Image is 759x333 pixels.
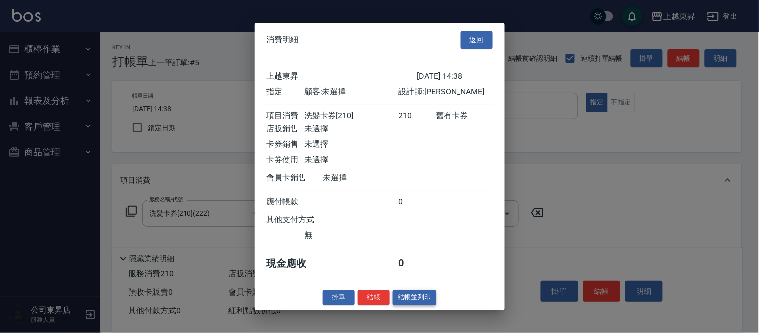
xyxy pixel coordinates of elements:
[304,155,398,165] div: 未選擇
[267,173,323,183] div: 會員卡銷售
[267,71,417,82] div: 上越東昇
[267,257,323,270] div: 現金應收
[304,124,398,134] div: 未選擇
[267,124,304,134] div: 店販銷售
[323,290,355,305] button: 掛單
[267,35,299,45] span: 消費明細
[267,87,304,97] div: 指定
[461,31,493,49] button: 返回
[358,290,390,305] button: 結帳
[304,139,398,150] div: 未選擇
[304,111,398,121] div: 洗髮卡券[210]
[398,87,492,97] div: 設計師: [PERSON_NAME]
[398,197,436,207] div: 0
[267,215,342,225] div: 其他支付方式
[398,111,436,121] div: 210
[393,290,436,305] button: 結帳並列印
[267,197,304,207] div: 應付帳款
[398,257,436,270] div: 0
[323,173,417,183] div: 未選擇
[267,155,304,165] div: 卡券使用
[267,111,304,121] div: 項目消費
[267,139,304,150] div: 卡券銷售
[304,230,398,241] div: 無
[436,111,492,121] div: 舊有卡券
[304,87,398,97] div: 顧客: 未選擇
[417,71,493,82] div: [DATE] 14:38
